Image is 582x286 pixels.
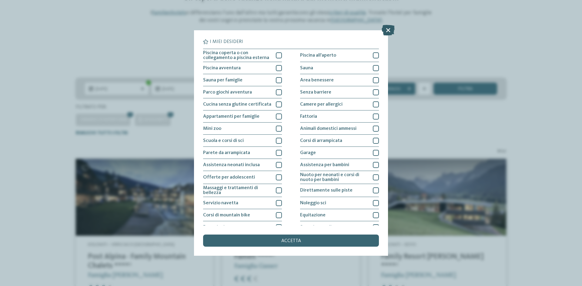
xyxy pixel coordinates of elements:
[300,53,336,58] span: Piscina all'aperto
[300,213,326,218] span: Equitazione
[203,175,255,180] span: Offerte per adolescenti
[300,78,334,83] span: Area benessere
[203,150,250,155] span: Parete da arrampicata
[300,188,353,193] span: Direttamente sulle piste
[203,51,271,60] span: Piscina coperta o con collegamento a piscina esterna
[203,213,250,218] span: Corsi di mountain bike
[300,90,331,95] span: Senza barriere
[300,173,368,182] span: Nuoto per neonati e corsi di nuoto per bambini
[203,114,259,119] span: Appartamenti per famiglie
[203,201,238,205] span: Servizio navetta
[203,78,242,83] span: Sauna per famiglie
[300,201,326,205] span: Noleggio sci
[300,126,356,131] span: Animali domestici ammessi
[300,102,343,107] span: Camere per allergici
[210,39,243,44] span: I miei desideri
[203,126,221,131] span: Mini zoo
[203,186,271,195] span: Massaggi e trattamenti di bellezza
[203,138,244,143] span: Scuola e corsi di sci
[300,138,342,143] span: Corsi di arrampicata
[300,150,316,155] span: Garage
[203,90,252,95] span: Parco giochi avventura
[300,163,349,167] span: Assistenza per bambini
[300,225,332,230] span: Sport invernali
[300,114,317,119] span: Fattoria
[281,238,301,243] span: accetta
[203,102,271,107] span: Cucina senza glutine certificata
[203,66,241,71] span: Piscina avventura
[203,163,260,167] span: Assistenza neonati inclusa
[300,66,313,71] span: Sauna
[203,225,225,230] span: Escursioni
